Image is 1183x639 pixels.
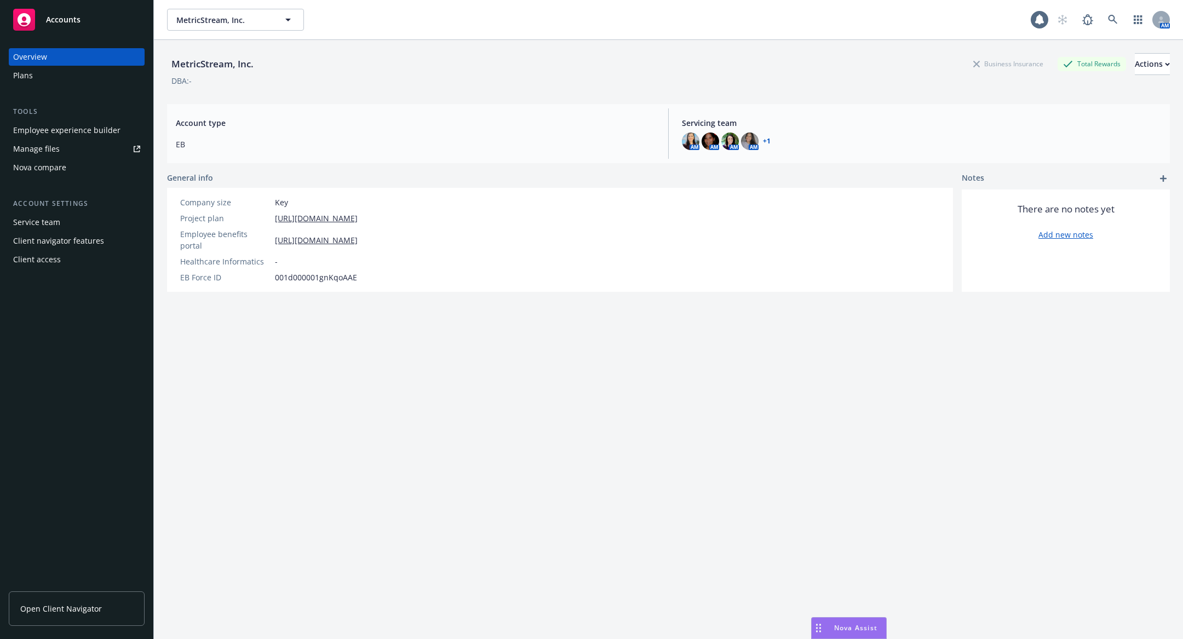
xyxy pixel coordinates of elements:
div: MetricStream, Inc. [167,57,258,71]
a: Search [1102,9,1124,31]
div: Overview [13,48,47,66]
span: Nova Assist [834,623,877,632]
button: MetricStream, Inc. [167,9,304,31]
span: General info [167,172,213,183]
img: photo [682,133,699,150]
div: Company size [180,197,271,208]
span: Servicing team [682,117,1161,129]
div: Employee benefits portal [180,228,271,251]
div: DBA: - [171,75,192,87]
a: [URL][DOMAIN_NAME] [275,212,358,224]
div: Client access [13,251,61,268]
img: photo [741,133,759,150]
a: Plans [9,67,145,84]
span: Account type [176,117,655,129]
div: Drag to move [812,618,825,638]
div: Business Insurance [968,57,1049,71]
a: Add new notes [1038,229,1093,240]
span: Accounts [46,15,81,24]
a: add [1157,172,1170,185]
a: Report a Bug [1077,9,1099,31]
span: There are no notes yet [1018,203,1115,216]
a: Switch app [1127,9,1149,31]
a: Client navigator features [9,232,145,250]
button: Nova Assist [811,617,887,639]
a: +1 [763,138,771,145]
div: Tools [9,106,145,117]
a: Manage files [9,140,145,158]
span: - [275,256,278,267]
div: Service team [13,214,60,231]
a: Employee experience builder [9,122,145,139]
a: Client access [9,251,145,268]
a: Nova compare [9,159,145,176]
a: Overview [9,48,145,66]
div: Actions [1135,54,1170,74]
span: 001d000001gnKqoAAE [275,272,357,283]
a: Accounts [9,4,145,35]
a: Service team [9,214,145,231]
span: Key [275,197,288,208]
div: Project plan [180,212,271,224]
div: Employee experience builder [13,122,120,139]
a: Start snowing [1052,9,1073,31]
div: Client navigator features [13,232,104,250]
span: Notes [962,172,984,185]
a: [URL][DOMAIN_NAME] [275,234,358,246]
img: photo [702,133,719,150]
div: Account settings [9,198,145,209]
img: photo [721,133,739,150]
div: Healthcare Informatics [180,256,271,267]
div: Plans [13,67,33,84]
button: Actions [1135,53,1170,75]
span: Open Client Navigator [20,603,102,614]
div: Nova compare [13,159,66,176]
div: EB Force ID [180,272,271,283]
div: Total Rewards [1058,57,1126,71]
div: Manage files [13,140,60,158]
span: MetricStream, Inc. [176,14,271,26]
span: EB [176,139,655,150]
